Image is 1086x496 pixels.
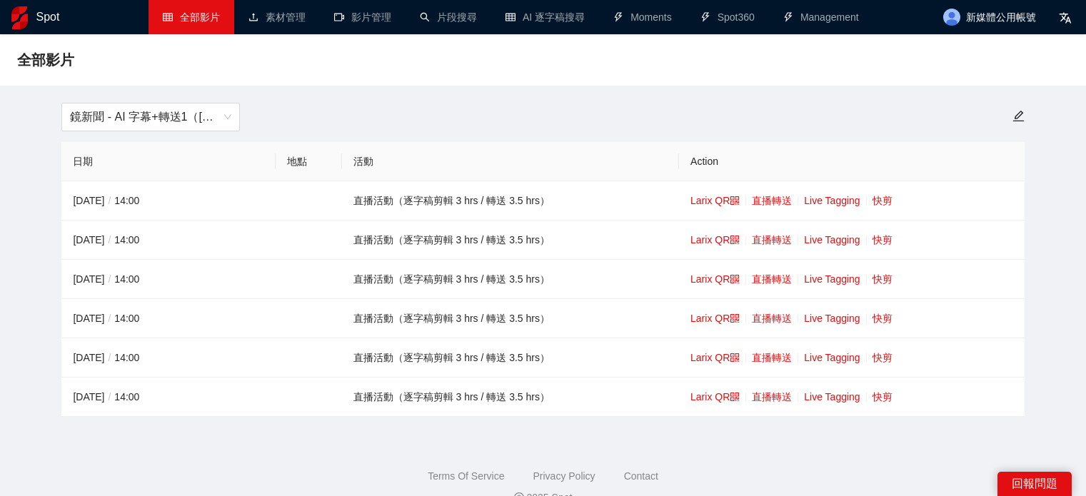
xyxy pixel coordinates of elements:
[873,234,893,246] a: 快剪
[752,234,792,246] a: 直播轉送
[804,234,860,246] a: Live Tagging
[730,274,740,284] span: qrcode
[752,352,792,363] a: 直播轉送
[61,299,276,338] td: [DATE] 14:00
[873,391,893,403] a: 快剪
[342,221,679,260] td: 直播活動（逐字稿剪輯 3 hrs / 轉送 3.5 hrs）
[506,11,585,23] a: tableAI 逐字稿搜尋
[624,470,658,482] a: Contact
[730,313,740,323] span: qrcode
[61,378,276,417] td: [DATE] 14:00
[334,11,391,23] a: video-camera影片管理
[690,313,740,324] a: Larix QR
[104,391,114,403] span: /
[70,103,231,131] span: 鏡新聞 - AI 字幕+轉送1（2025-2027）
[700,11,755,23] a: thunderboltSpot360
[104,313,114,324] span: /
[752,313,792,324] a: 直播轉送
[804,195,860,206] a: Live Tagging
[873,195,893,206] a: 快剪
[804,273,860,285] a: Live Tagging
[276,142,341,181] th: 地點
[342,338,679,378] td: 直播活動（逐字稿剪輯 3 hrs / 轉送 3.5 hrs）
[248,11,306,23] a: upload素材管理
[342,299,679,338] td: 直播活動（逐字稿剪輯 3 hrs / 轉送 3.5 hrs）
[804,313,860,324] a: Live Tagging
[690,352,740,363] a: Larix QR
[730,196,740,206] span: qrcode
[690,273,740,285] a: Larix QR
[804,391,860,403] a: Live Tagging
[690,234,740,246] a: Larix QR
[997,472,1072,496] div: 回報問題
[690,195,740,206] a: Larix QR
[730,392,740,402] span: qrcode
[61,338,276,378] td: [DATE] 14:00
[943,9,960,26] img: avatar
[163,12,173,22] span: table
[342,181,679,221] td: 直播活動（逐字稿剪輯 3 hrs / 轉送 3.5 hrs）
[873,273,893,285] a: 快剪
[61,221,276,260] td: [DATE] 14:00
[104,195,114,206] span: /
[613,11,672,23] a: thunderboltMoments
[679,142,1025,181] th: Action
[420,11,477,23] a: search片段搜尋
[1012,110,1025,122] span: edit
[730,353,740,363] span: qrcode
[104,234,114,246] span: /
[752,273,792,285] a: 直播轉送
[752,195,792,206] a: 直播轉送
[180,11,220,23] span: 全部影片
[11,6,28,29] img: logo
[104,352,114,363] span: /
[61,142,276,181] th: 日期
[783,11,859,23] a: thunderboltManagement
[804,352,860,363] a: Live Tagging
[533,470,595,482] a: Privacy Policy
[342,142,679,181] th: 活動
[730,235,740,245] span: qrcode
[61,181,276,221] td: [DATE] 14:00
[342,260,679,299] td: 直播活動（逐字稿剪輯 3 hrs / 轉送 3.5 hrs）
[17,49,74,71] span: 全部影片
[104,273,114,285] span: /
[752,391,792,403] a: 直播轉送
[873,313,893,324] a: 快剪
[690,391,740,403] a: Larix QR
[61,260,276,299] td: [DATE] 14:00
[428,470,504,482] a: Terms Of Service
[873,352,893,363] a: 快剪
[342,378,679,417] td: 直播活動（逐字稿剪輯 3 hrs / 轉送 3.5 hrs）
